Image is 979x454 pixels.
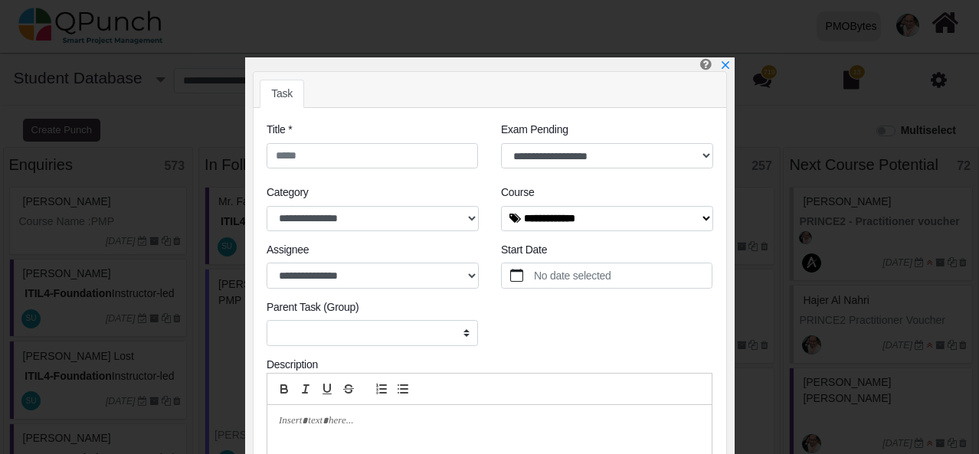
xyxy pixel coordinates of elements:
legend: Start Date [501,242,712,263]
legend: Course [501,185,712,205]
svg: calendar [510,269,524,283]
a: x [720,59,731,71]
i: Create Punch [700,57,712,70]
label: No date selected [532,263,712,288]
label: Title * [267,122,292,138]
label: Exam Pending [501,122,568,138]
legend: Parent Task (Group) [267,299,478,320]
a: Task [260,80,304,108]
button: calendar [502,263,532,288]
legend: Assignee [267,242,478,263]
div: Description [267,357,712,373]
legend: Category [267,185,478,205]
svg: x [720,60,731,70]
